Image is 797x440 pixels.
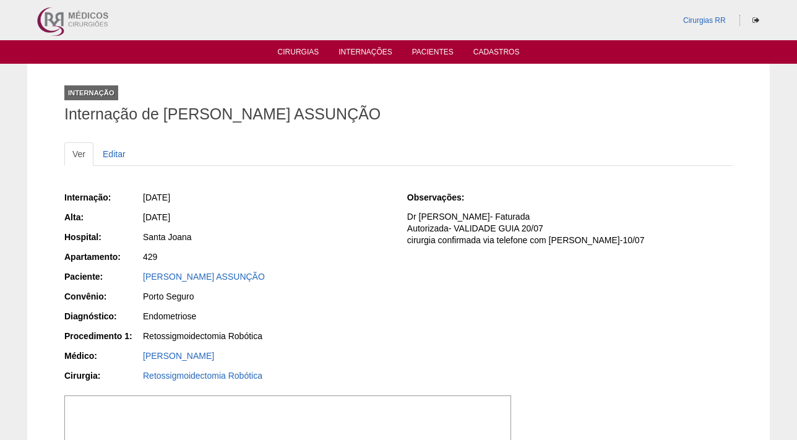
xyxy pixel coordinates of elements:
[64,350,142,362] div: Médico:
[143,351,214,361] a: [PERSON_NAME]
[64,369,142,382] div: Cirurgia:
[412,48,454,60] a: Pacientes
[278,48,319,60] a: Cirurgias
[143,231,390,243] div: Santa Joana
[143,272,265,282] a: [PERSON_NAME] ASSUNÇÃO
[338,48,392,60] a: Internações
[752,17,759,24] i: Sair
[683,16,726,25] a: Cirurgias RR
[64,142,93,166] a: Ver
[64,191,142,204] div: Internação:
[143,290,390,303] div: Porto Seguro
[143,251,390,263] div: 429
[64,310,142,322] div: Diagnóstico:
[143,192,170,202] span: [DATE]
[143,212,170,222] span: [DATE]
[64,251,142,263] div: Apartamento:
[473,48,520,60] a: Cadastros
[143,371,262,381] a: Retossigmoidectomia Robótica
[407,191,485,204] div: Observações:
[64,106,733,122] h1: Internação de [PERSON_NAME] ASSUNÇÃO
[143,330,390,342] div: Retossigmoidectomia Robótica
[64,85,118,100] div: Internação
[143,310,390,322] div: Endometriose
[95,142,134,166] a: Editar
[64,211,142,223] div: Alta:
[407,211,733,246] p: Dr [PERSON_NAME]- Faturada Autorizada- VALIDADE GUIA 20/07 cirurgia confirmada via telefone com [...
[64,290,142,303] div: Convênio:
[64,270,142,283] div: Paciente:
[64,330,142,342] div: Procedimento 1:
[64,231,142,243] div: Hospital:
